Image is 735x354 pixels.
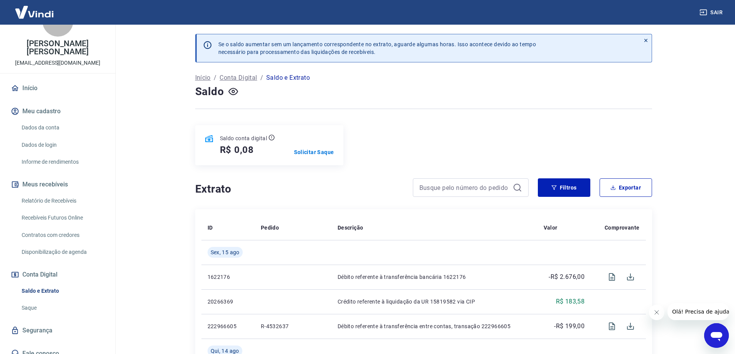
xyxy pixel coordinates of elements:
[9,0,59,24] img: Vindi
[6,40,109,56] p: [PERSON_NAME] [PERSON_NAME]
[9,80,106,97] a: Início
[220,134,267,142] p: Saldo conta digital
[19,300,106,316] a: Saque
[556,297,585,306] p: R$ 183,58
[208,322,248,330] p: 222966605
[19,137,106,153] a: Dados de login
[5,5,65,12] span: Olá! Precisa de ajuda?
[549,272,585,282] p: -R$ 2.676,00
[218,40,536,56] p: Se o saldo aumentar sem um lançamento correspondente no extrato, aguarde algumas horas. Isso acon...
[19,283,106,299] a: Saldo e Extrato
[208,298,248,305] p: 20266369
[208,273,248,281] p: 1622176
[621,317,640,336] span: Download
[698,5,726,20] button: Sair
[600,178,652,197] button: Exportar
[704,323,729,348] iframe: Botão para abrir a janela de mensagens
[214,73,216,82] p: /
[621,268,640,286] span: Download
[538,178,590,197] button: Filtros
[9,103,106,120] button: Meu cadastro
[603,268,621,286] span: Visualizar
[649,305,664,320] iframe: Fechar mensagem
[208,224,213,232] p: ID
[9,322,106,339] a: Segurança
[554,322,585,331] p: -R$ 199,00
[19,227,106,243] a: Contratos com credores
[261,322,325,330] p: R-4532637
[338,224,363,232] p: Descrição
[603,317,621,336] span: Visualizar
[294,148,334,156] a: Solicitar Saque
[19,244,106,260] a: Disponibilização de agenda
[195,73,211,82] a: Início
[195,181,404,197] h4: Extrato
[19,193,106,209] a: Relatório de Recebíveis
[195,84,224,99] h4: Saldo
[19,154,106,170] a: Informe de rendimentos
[260,73,263,82] p: /
[19,120,106,136] a: Dados da conta
[419,182,510,193] input: Busque pelo número do pedido
[220,73,257,82] a: Conta Digital
[338,273,531,281] p: Débito referente à transferência bancária 1622176
[667,303,729,320] iframe: Mensagem da empresa
[220,144,254,156] h5: R$ 0,08
[544,224,558,232] p: Valor
[605,224,639,232] p: Comprovante
[19,210,106,226] a: Recebíveis Futuros Online
[9,176,106,193] button: Meus recebíveis
[9,266,106,283] button: Conta Digital
[211,248,240,256] span: Sex, 15 ago
[15,59,100,67] p: [EMAIL_ADDRESS][DOMAIN_NAME]
[261,224,279,232] p: Pedido
[338,298,531,305] p: Crédito referente à liquidação da UR 15819582 via CIP
[338,322,531,330] p: Débito referente à transferência entre contas, transação 222966605
[266,73,310,82] p: Saldo e Extrato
